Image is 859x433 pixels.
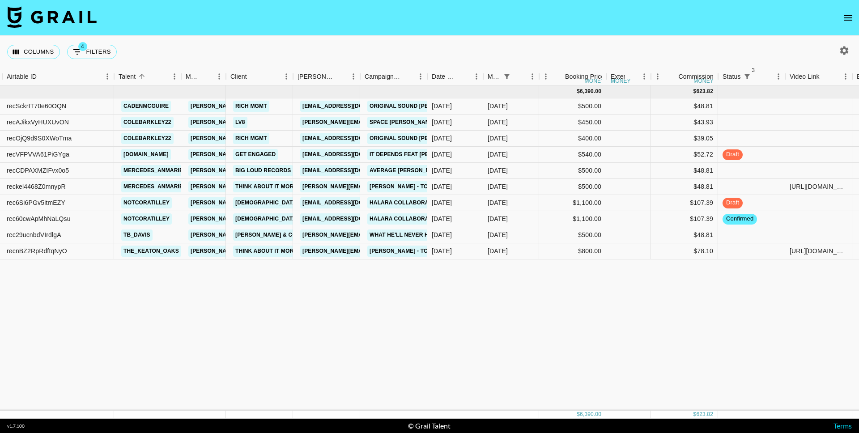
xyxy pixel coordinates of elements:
[233,165,293,176] a: Big Loud Records
[7,214,71,223] div: rec60cwApMhNaLQsu
[625,70,638,83] button: Sort
[539,98,606,115] div: $500.00
[233,149,278,160] a: Get Engaged
[651,147,718,163] div: $52.72
[820,70,832,83] button: Sort
[723,199,743,207] span: draft
[839,70,852,83] button: Menu
[7,118,69,127] div: recAJikxVyHUXUvON
[233,229,311,241] a: [PERSON_NAME] & Co LLC
[488,134,508,143] div: Sep '25
[651,179,718,195] div: $48.81
[408,421,451,430] div: © Grail Talent
[367,117,485,128] a: Space [PERSON_NAME] [PERSON_NAME]
[432,182,452,191] div: 9/11/2025
[121,149,171,160] a: [DOMAIN_NAME]
[233,246,312,257] a: Think About It More LLC
[7,134,72,143] div: recOjQ9d9S0XWoTma
[300,246,446,257] a: [PERSON_NAME][EMAIL_ADDRESS][DOMAIN_NAME]
[432,198,452,207] div: 7/31/2025
[432,230,452,239] div: 9/13/2025
[790,182,847,191] div: https://www.tiktok.com/@mercedes_anmarie/video/7549367269390830861
[188,229,334,241] a: [PERSON_NAME][EMAIL_ADDRESS][DOMAIN_NAME]
[300,101,400,112] a: [EMAIL_ADDRESS][DOMAIN_NAME]
[678,68,714,85] div: Commission
[696,88,713,95] div: 623.82
[488,182,508,191] div: Sep '25
[651,195,718,211] div: $107.39
[432,166,452,175] div: 9/11/2025
[7,246,67,255] div: recnBZ2RpRdftqNyO
[539,115,606,131] div: $450.00
[136,70,148,83] button: Sort
[651,211,718,227] div: $107.39
[367,149,468,160] a: It Depends feat [PERSON_NAME]
[7,423,25,429] div: v 1.7.100
[121,133,174,144] a: colebarkley22
[233,101,269,112] a: Rich MGMT
[526,70,539,83] button: Menu
[651,243,718,259] div: $78.10
[7,198,65,207] div: rec6Si6PGv5itmEZY
[367,213,444,225] a: Halara collaboration
[300,197,400,208] a: [EMAIL_ADDRESS][DOMAIN_NAME]
[360,68,427,85] div: Campaign (Type)
[233,213,300,225] a: [DEMOGRAPHIC_DATA]
[414,70,427,83] button: Menu
[539,163,606,179] div: $500.00
[2,68,114,85] div: Airtable ID
[367,181,456,192] a: [PERSON_NAME] - Tough Guy
[188,181,334,192] a: [PERSON_NAME][EMAIL_ADDRESS][DOMAIN_NAME]
[293,68,360,85] div: Booker
[488,102,508,110] div: Sep '25
[483,68,539,85] div: Month Due
[539,179,606,195] div: $500.00
[367,165,517,176] a: Average [PERSON_NAME] & Plain [PERSON_NAME]
[457,70,470,83] button: Sort
[580,411,601,418] div: 6,390.00
[347,70,360,83] button: Menu
[539,211,606,227] div: $1,100.00
[741,70,753,83] div: 3 active filters
[553,70,565,83] button: Sort
[580,88,601,95] div: 6,390.00
[488,118,508,127] div: Sep '25
[114,68,181,85] div: Talent
[741,70,753,83] button: Show filters
[230,68,247,85] div: Client
[7,45,60,59] button: Select columns
[247,70,259,83] button: Sort
[226,68,293,85] div: Client
[651,70,664,83] button: Menu
[470,70,483,83] button: Menu
[300,229,492,241] a: [PERSON_NAME][EMAIL_ADDRESS][PERSON_NAME][DOMAIN_NAME]
[638,70,651,83] button: Menu
[651,98,718,115] div: $48.81
[7,6,97,28] img: Grail Talent
[693,88,697,95] div: $
[513,70,526,83] button: Sort
[181,68,226,85] div: Manager
[539,147,606,163] div: $540.00
[300,213,400,225] a: [EMAIL_ADDRESS][DOMAIN_NAME]
[432,118,452,127] div: 8/27/2025
[585,78,605,84] div: money
[723,150,743,159] span: draft
[280,70,293,83] button: Menu
[7,68,37,85] div: Airtable ID
[539,227,606,243] div: $500.00
[367,197,444,208] a: Halara collaboration
[651,227,718,243] div: $48.81
[577,88,580,95] div: $
[300,149,400,160] a: [EMAIL_ADDRESS][DOMAIN_NAME]
[723,215,757,223] span: confirmed
[833,421,852,430] a: Terms
[37,70,49,83] button: Sort
[367,101,467,112] a: original sound [PERSON_NAME]
[233,133,269,144] a: Rich MGMT
[298,68,334,85] div: [PERSON_NAME]
[121,213,172,225] a: notcoratilley
[666,70,678,83] button: Sort
[7,182,66,191] div: reckel4468Z0mnypR
[772,70,785,83] button: Menu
